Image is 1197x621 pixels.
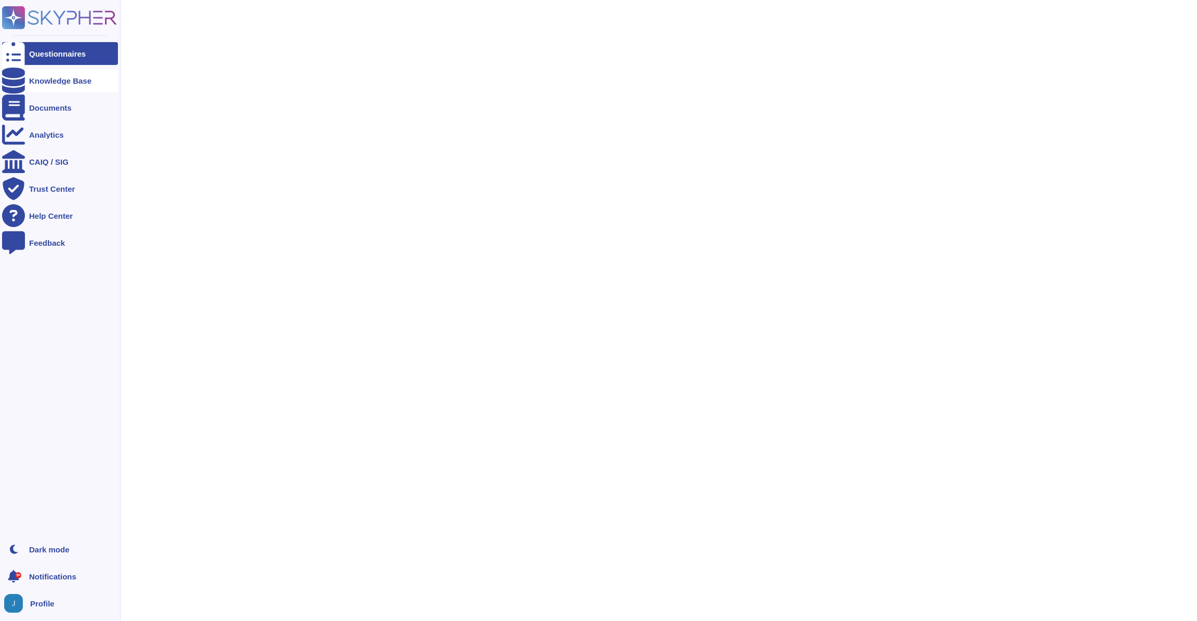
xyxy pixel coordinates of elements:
a: Analytics [2,123,118,146]
div: 9+ [15,572,21,578]
span: Profile [30,600,55,607]
a: Trust Center [2,177,118,200]
div: Trust Center [29,185,75,193]
a: CAIQ / SIG [2,150,118,173]
div: Dark mode [29,546,70,553]
span: Notifications [29,573,76,580]
a: Questionnaires [2,42,118,65]
div: Documents [29,104,72,112]
div: Analytics [29,131,64,139]
div: Questionnaires [29,50,86,58]
a: Help Center [2,204,118,227]
div: Help Center [29,212,73,220]
img: user [4,594,23,613]
div: Feedback [29,239,65,247]
button: user [2,592,30,615]
a: Knowledge Base [2,69,118,92]
a: Documents [2,96,118,119]
div: CAIQ / SIG [29,158,69,166]
div: Knowledge Base [29,77,91,85]
a: Feedback [2,231,118,254]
